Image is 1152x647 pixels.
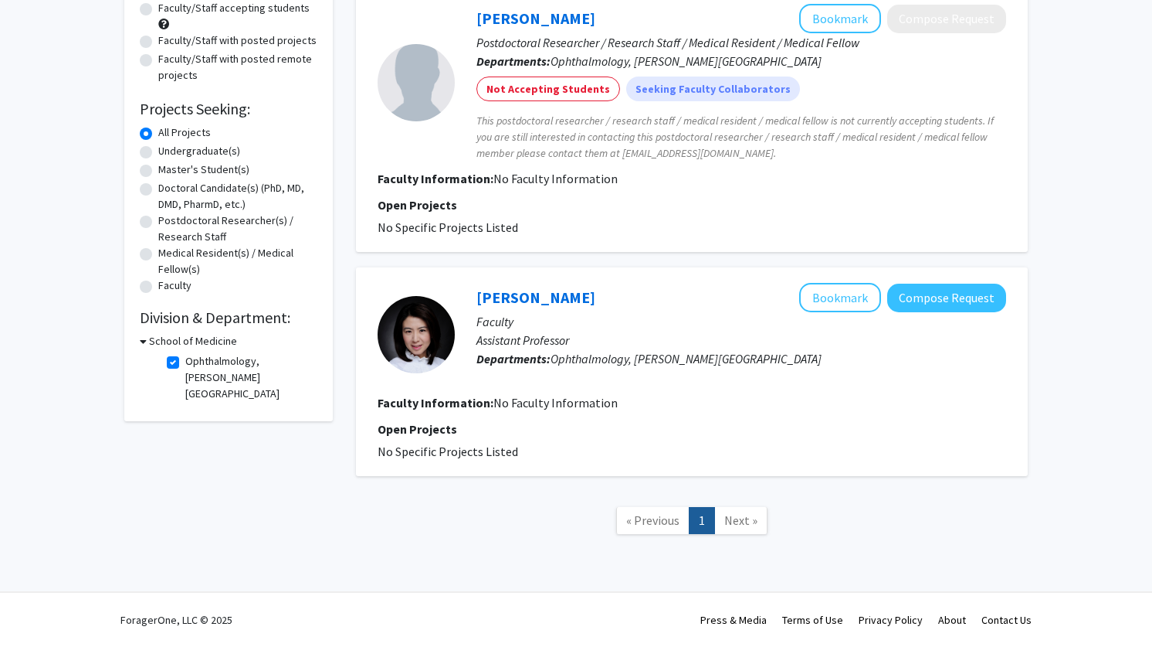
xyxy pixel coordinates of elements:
[158,32,317,49] label: Faculty/Staff with posted projects
[616,507,690,534] a: Previous Page
[476,312,1006,331] p: Faculty
[493,171,618,186] span: No Faculty Information
[689,507,715,534] a: 1
[476,351,551,366] b: Departments:
[356,492,1028,554] nav: Page navigation
[476,77,620,101] mat-chip: Not Accepting Students
[551,351,822,366] span: Ophthalmology, [PERSON_NAME][GEOGRAPHIC_DATA]
[185,353,313,402] label: Ophthalmology, [PERSON_NAME][GEOGRAPHIC_DATA]
[378,196,1006,214] p: Open Projects
[626,77,800,101] mat-chip: Seeking Faculty Collaborators
[149,333,237,349] h3: School of Medicine
[887,284,1006,312] button: Compose Request to Jun Kong
[887,5,1006,33] button: Compose Request to Saeid Rasouli
[12,577,66,635] iframe: Chat
[158,213,317,245] label: Postdoctoral Researcher(s) / Research Staff
[700,613,767,627] a: Press & Media
[158,245,317,278] label: Medical Resident(s) / Medical Fellow(s)
[799,4,881,33] button: Add Saeid Rasouli to Bookmarks
[476,33,1006,52] p: Postdoctoral Researcher / Research Staff / Medical Resident / Medical Fellow
[158,180,317,213] label: Doctoral Candidate(s) (PhD, MD, DMD, PharmD, etc.)
[140,308,317,327] h2: Division & Department:
[859,613,923,627] a: Privacy Policy
[158,51,317,83] label: Faculty/Staff with posted remote projects
[476,9,595,28] a: [PERSON_NAME]
[158,143,240,159] label: Undergraduate(s)
[476,113,1006,162] span: This postdoctoral researcher / research staff / medical resident / medical fellow is not currentl...
[476,331,1006,349] p: Assistant Professor
[476,53,551,69] b: Departments:
[476,288,595,307] a: [PERSON_NAME]
[551,53,822,69] span: Ophthalmology, [PERSON_NAME][GEOGRAPHIC_DATA]
[378,395,493,410] b: Faculty Information:
[626,512,679,528] span: « Previous
[378,420,1006,438] p: Open Projects
[378,171,493,186] b: Faculty Information:
[799,283,881,312] button: Add Jun Kong to Bookmarks
[724,512,757,528] span: Next »
[714,507,767,534] a: Next Page
[120,593,232,647] div: ForagerOne, LLC © 2025
[378,220,518,235] span: No Specific Projects Listed
[158,278,191,294] label: Faculty
[782,613,843,627] a: Terms of Use
[981,613,1032,627] a: Contact Us
[493,395,618,410] span: No Faculty Information
[140,100,317,118] h2: Projects Seeking:
[158,124,211,141] label: All Projects
[158,162,249,178] label: Master's Student(s)
[938,613,966,627] a: About
[378,444,518,459] span: No Specific Projects Listed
